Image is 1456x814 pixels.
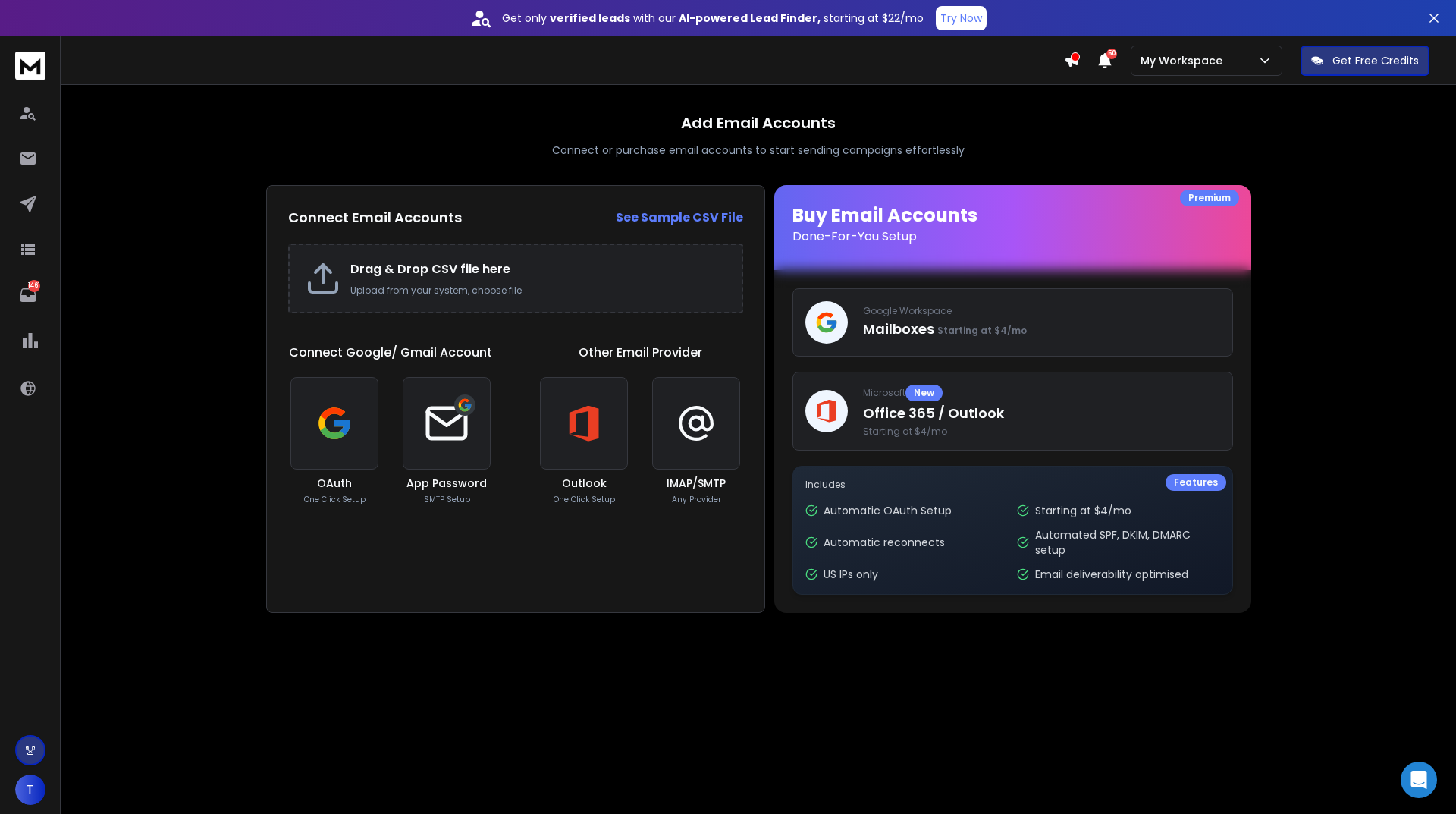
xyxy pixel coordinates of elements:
img: logo [15,52,45,80]
p: Upload from your system, choose file [350,284,726,297]
p: Get only with our starting at $22/mo [502,11,924,26]
p: Automated SPF, DKIM, DMARC setup [1035,527,1219,558]
h1: Connect Google/ Gmail Account [289,344,492,362]
span: 50 [1106,49,1117,59]
button: T [15,775,45,805]
strong: See Sample CSV File [616,209,743,226]
p: 1461 [28,280,40,292]
p: Includes [805,479,1220,491]
span: Starting at $4/mo [937,324,1027,337]
a: See Sample CSV File [616,209,743,227]
h2: Drag & Drop CSV file here [350,260,726,278]
p: Email deliverability optimised [1035,567,1188,582]
button: Get Free Credits [1301,46,1429,76]
p: SMTP Setup [424,494,470,505]
p: Microsoft [863,385,1220,401]
div: Open Intercom Messenger [1401,762,1437,798]
p: US IPs only [824,567,878,582]
p: Try Now [940,11,982,26]
p: Get Free Credits [1332,53,1419,68]
p: Any Provider [672,494,721,505]
strong: AI-powered Lead Finder, [679,11,821,26]
div: Premium [1180,190,1239,206]
p: Starting at $4/mo [1035,503,1131,518]
h1: Buy Email Accounts [792,203,1233,246]
p: Connect or purchase email accounts to start sending campaigns effortlessly [552,143,965,158]
p: One Click Setup [554,494,615,505]
p: Office 365 / Outlook [863,403,1220,424]
p: Google Workspace [863,305,1220,317]
h3: Outlook [562,476,607,491]
div: Features [1166,474,1226,491]
p: Automatic reconnects [824,535,945,550]
p: One Click Setup [304,494,366,505]
h3: OAuth [317,476,352,491]
h2: Connect Email Accounts [288,207,462,228]
p: Done-For-You Setup [792,228,1233,246]
p: My Workspace [1141,53,1228,68]
h3: App Password [406,476,487,491]
span: Starting at $4/mo [863,426,1220,438]
h1: Add Email Accounts [681,112,836,134]
h1: Other Email Provider [579,344,702,362]
h3: IMAP/SMTP [667,476,726,491]
button: Try Now [936,6,987,30]
div: New [905,385,943,401]
strong: verified leads [550,11,630,26]
a: 1461 [13,280,43,310]
p: Mailboxes [863,319,1220,340]
p: Automatic OAuth Setup [824,503,952,518]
